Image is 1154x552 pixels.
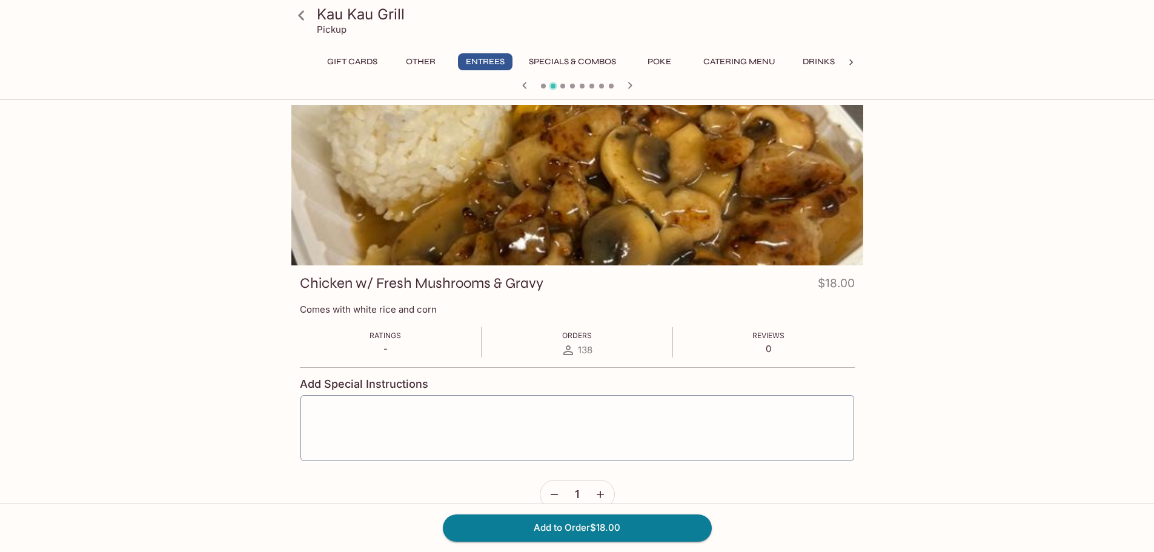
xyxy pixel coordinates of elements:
[752,331,784,340] span: Reviews
[394,53,448,70] button: Other
[291,105,863,265] div: Chicken w/ Fresh Mushrooms & Gravy
[300,274,543,293] h3: Chicken w/ Fresh Mushrooms & Gravy
[443,514,712,541] button: Add to Order$18.00
[317,5,858,24] h3: Kau Kau Grill
[300,304,855,315] p: Comes with white rice and corn
[575,488,579,501] span: 1
[792,53,846,70] button: Drinks
[632,53,687,70] button: Poke
[317,24,347,35] p: Pickup
[458,53,512,70] button: Entrees
[370,331,401,340] span: Ratings
[522,53,623,70] button: Specials & Combos
[818,274,855,298] h4: $18.00
[320,53,384,70] button: Gift Cards
[370,343,401,354] p: -
[697,53,782,70] button: Catering Menu
[752,343,784,354] p: 0
[300,377,855,391] h4: Add Special Instructions
[562,331,592,340] span: Orders
[578,344,592,356] span: 138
